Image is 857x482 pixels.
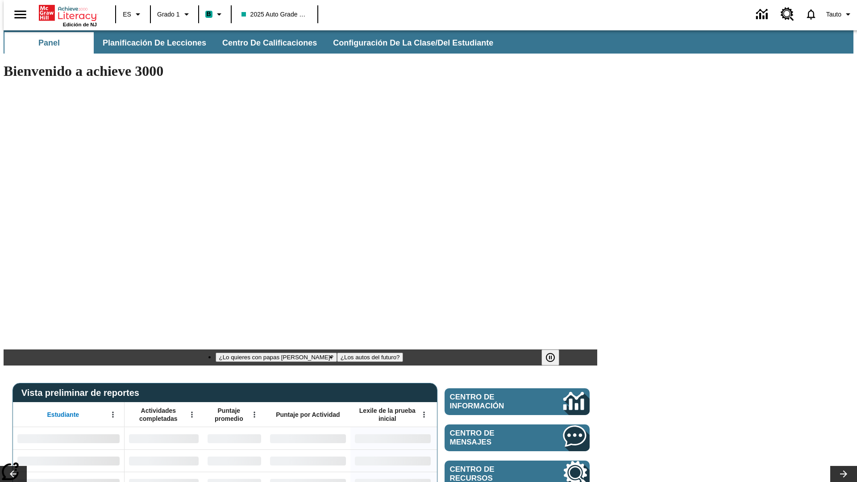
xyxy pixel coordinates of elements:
button: Abrir menú [248,408,261,421]
span: Tauto [826,10,841,19]
button: Abrir el menú lateral [7,1,33,28]
button: Grado: Grado 1, Elige un grado [154,6,196,22]
span: ES [123,10,131,19]
button: Carrusel de lecciones, seguir [830,466,857,482]
button: Abrir menú [417,408,431,421]
button: Lenguaje: ES, Selecciona un idioma [119,6,147,22]
div: Sin datos, [203,449,266,472]
span: Puntaje promedio [208,407,250,423]
span: Panel [38,38,60,48]
a: Centro de recursos, Se abrirá en una pestaña nueva. [775,2,799,26]
div: Subbarra de navegación [4,32,501,54]
button: Abrir menú [106,408,120,421]
button: Abrir menú [185,408,199,421]
a: Centro de información [751,2,775,27]
button: Perfil/Configuración [823,6,857,22]
span: Vista preliminar de reportes [21,388,144,398]
h1: Bienvenido a achieve 3000 [4,63,597,79]
div: Sin datos, [125,449,203,472]
span: Actividades completadas [129,407,188,423]
span: Lexile de la prueba inicial [355,407,420,423]
span: Puntaje por Actividad [276,411,340,419]
button: Pausar [541,349,559,366]
button: Diapositiva 1 ¿Lo quieres con papas fritas? [216,353,337,362]
a: Portada [39,4,97,22]
div: Sin datos, [203,427,266,449]
span: Centro de mensajes [450,429,537,447]
span: Edición de NJ [63,22,97,27]
a: Centro de mensajes [445,424,590,451]
span: 2025 Auto Grade 1 A [241,10,308,19]
button: Configuración de la clase/del estudiante [326,32,500,54]
button: Planificación de lecciones [96,32,213,54]
button: Centro de calificaciones [215,32,324,54]
div: Subbarra de navegación [4,30,853,54]
div: Pausar [541,349,568,366]
span: Estudiante [47,411,79,419]
span: Grado 1 [157,10,180,19]
button: Panel [4,32,94,54]
a: Centro de información [445,388,590,415]
span: Configuración de la clase/del estudiante [333,38,493,48]
a: Notificaciones [799,3,823,26]
span: B [207,8,211,20]
span: Planificación de lecciones [103,38,206,48]
div: Portada [39,3,97,27]
div: Sin datos, [125,427,203,449]
button: Boost El color de la clase es verde turquesa. Cambiar el color de la clase. [202,6,228,22]
span: Centro de información [450,393,533,411]
span: Centro de calificaciones [222,38,317,48]
button: Diapositiva 2 ¿Los autos del futuro? [337,353,404,362]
